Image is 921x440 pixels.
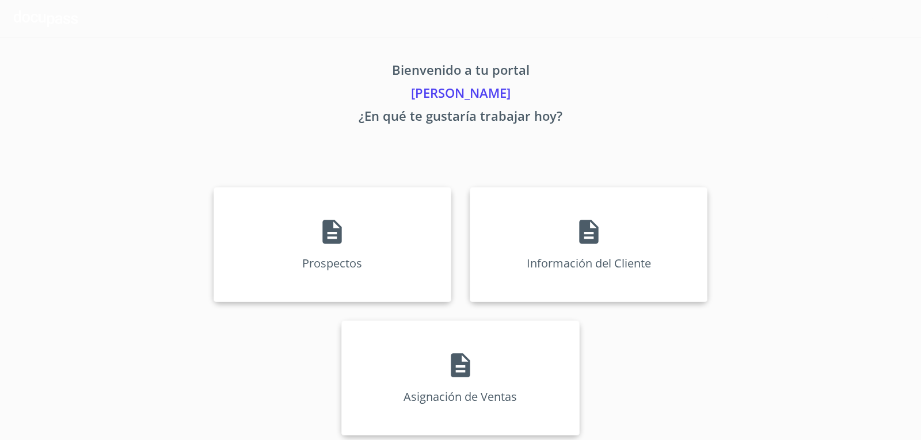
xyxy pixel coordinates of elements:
p: Asignación de Ventas [404,389,517,404]
span: [PERSON_NAME] [791,9,893,28]
p: Información del Cliente [527,255,651,271]
button: account of current user [791,9,907,28]
p: Prospectos [302,255,362,271]
p: Bienvenido a tu portal [106,60,815,83]
p: ¿En qué te gustaría trabajar hoy? [106,106,815,129]
p: [PERSON_NAME] [106,83,815,106]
